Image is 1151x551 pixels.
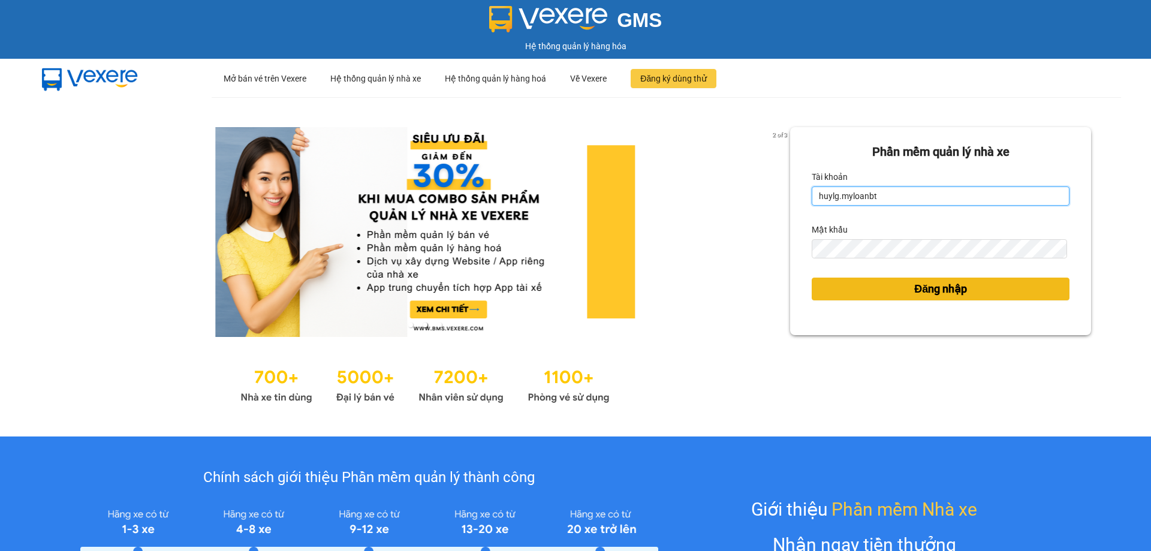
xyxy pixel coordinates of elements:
[3,40,1148,53] div: Hệ thống quản lý hàng hóa
[773,127,790,337] button: next slide / item
[570,59,607,98] div: Về Vexere
[812,186,1069,206] input: Tài khoản
[812,143,1069,161] div: Phần mềm quản lý nhà xe
[80,466,658,489] div: Chính sách giới thiệu Phần mềm quản lý thành công
[831,495,977,523] span: Phần mềm Nhà xe
[408,323,413,327] li: slide item 1
[812,278,1069,300] button: Đăng nhập
[445,59,546,98] div: Hệ thống quản lý hàng hoá
[812,167,848,186] label: Tài khoản
[617,9,662,31] span: GMS
[489,6,608,32] img: logo 2
[240,361,610,407] img: Statistics.png
[489,18,662,28] a: GMS
[914,281,967,297] span: Đăng nhập
[812,239,1066,258] input: Mật khẩu
[423,323,427,327] li: slide item 2
[30,59,150,98] img: mbUUG5Q.png
[60,127,77,337] button: previous slide / item
[224,59,306,98] div: Mở bán vé trên Vexere
[812,220,848,239] label: Mật khẩu
[751,495,977,523] div: Giới thiệu
[631,69,716,88] button: Đăng ký dùng thử
[437,323,442,327] li: slide item 3
[640,72,707,85] span: Đăng ký dùng thử
[330,59,421,98] div: Hệ thống quản lý nhà xe
[769,127,790,143] p: 2 of 3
